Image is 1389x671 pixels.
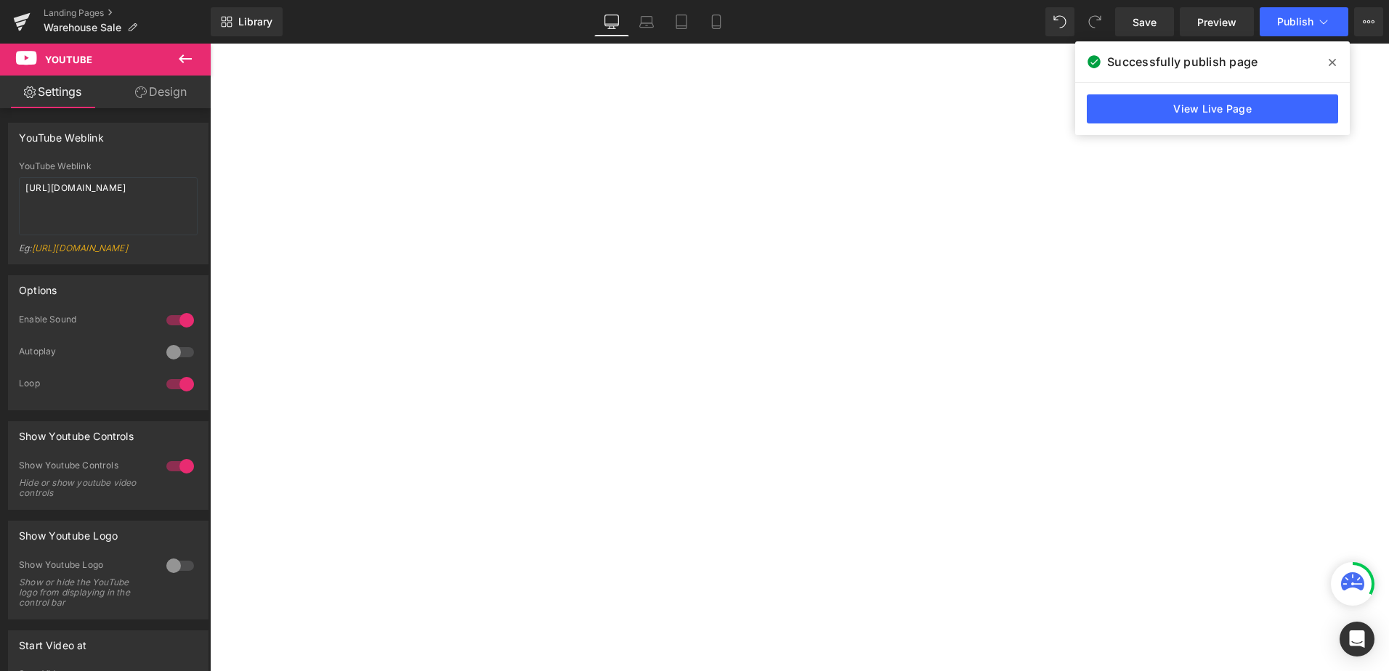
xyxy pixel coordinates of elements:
[19,276,57,296] div: Options
[44,22,121,33] span: Warehouse Sale
[19,243,198,264] div: Eg:
[19,346,152,361] div: Autoplay
[19,631,87,651] div: Start Video at
[238,15,272,28] span: Library
[629,7,664,36] a: Laptop
[1080,7,1109,36] button: Redo
[1107,53,1258,70] span: Successfully publish page
[19,521,118,542] div: Show Youtube Logo
[44,7,211,19] a: Landing Pages
[32,243,128,253] a: [URL][DOMAIN_NAME]
[1087,94,1338,123] a: View Live Page
[1045,7,1074,36] button: Undo
[19,559,152,574] div: Show Youtube Logo
[1197,15,1236,30] span: Preview
[19,378,152,393] div: Loop
[19,314,152,329] div: Enable Sound
[1133,15,1157,30] span: Save
[19,123,104,144] div: YouTube Weblink
[108,76,214,108] a: Design
[594,7,629,36] a: Desktop
[1277,16,1313,28] span: Publish
[1180,7,1254,36] a: Preview
[211,7,283,36] a: New Library
[19,460,152,475] div: Show Youtube Controls
[1340,622,1374,656] div: Open Intercom Messenger
[664,7,699,36] a: Tablet
[19,478,150,498] div: Hide or show youtube video controls
[19,161,198,171] div: YouTube Weblink
[45,54,92,65] span: Youtube
[699,7,734,36] a: Mobile
[1354,7,1383,36] button: More
[19,577,150,608] div: Show or hide the YouTube logo from displaying in the control bar
[19,422,134,442] div: Show Youtube Controls
[1260,7,1348,36] button: Publish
